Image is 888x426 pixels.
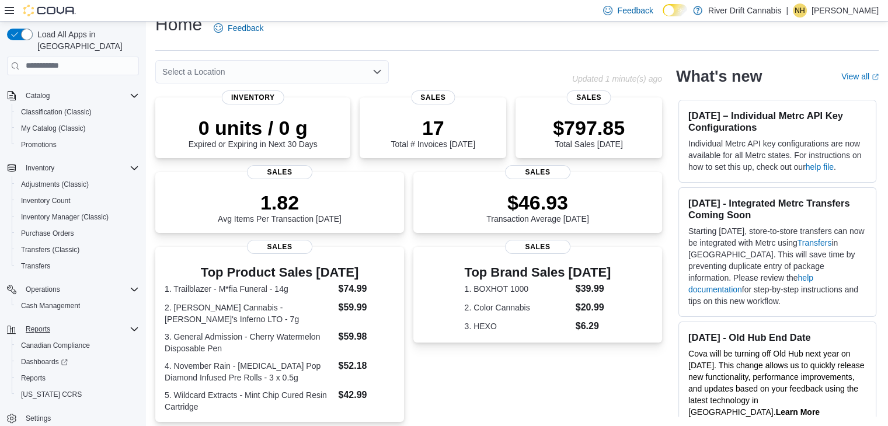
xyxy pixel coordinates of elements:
[16,138,139,152] span: Promotions
[465,302,571,313] dt: 2. Color Cannabis
[16,371,50,385] a: Reports
[663,4,687,16] input: Dark Mode
[576,301,611,315] dd: $20.99
[775,407,819,417] strong: Learn More
[688,110,866,133] h3: [DATE] – Individual Metrc API Key Configurations
[165,283,333,295] dt: 1. Trailblazer - M*fia Funeral - 14g
[189,116,318,139] p: 0 units / 0 g
[708,4,781,18] p: River Drift Cannabis
[411,90,455,104] span: Sales
[21,229,74,238] span: Purchase Orders
[21,245,79,254] span: Transfers (Classic)
[486,191,589,214] p: $46.93
[16,243,84,257] a: Transfers (Classic)
[338,388,394,402] dd: $42.99
[165,331,333,354] dt: 3. General Admission - Cherry Watermelon Disposable Pen
[16,259,55,273] a: Transfers
[505,165,570,179] span: Sales
[21,322,55,336] button: Reports
[21,411,55,425] a: Settings
[33,29,139,52] span: Load All Apps in [GEOGRAPHIC_DATA]
[12,242,144,258] button: Transfers (Classic)
[16,121,139,135] span: My Catalog (Classic)
[21,322,139,336] span: Reports
[572,74,662,83] p: Updated 1 minute(s) ago
[16,210,139,224] span: Inventory Manager (Classic)
[16,259,139,273] span: Transfers
[21,89,54,103] button: Catalog
[688,197,866,221] h3: [DATE] - Integrated Metrc Transfers Coming Soon
[189,116,318,149] div: Expired or Expiring in Next 30 Days
[338,359,394,373] dd: $52.18
[16,105,139,119] span: Classification (Classic)
[688,331,866,343] h3: [DATE] - Old Hub End Date
[26,285,60,294] span: Operations
[26,91,50,100] span: Catalog
[155,13,202,36] h1: Home
[12,298,144,314] button: Cash Management
[576,282,611,296] dd: $39.99
[793,4,807,18] div: Nicole Hurley
[26,163,54,173] span: Inventory
[228,22,263,34] span: Feedback
[21,341,90,350] span: Canadian Compliance
[12,386,144,403] button: [US_STATE] CCRS
[12,370,144,386] button: Reports
[16,194,139,208] span: Inventory Count
[165,389,333,413] dt: 5. Wildcard Extracts - Mint Chip Cured Resin Cartridge
[23,5,76,16] img: Cova
[2,160,144,176] button: Inventory
[16,194,75,208] a: Inventory Count
[16,226,139,240] span: Purchase Orders
[465,266,611,280] h3: Top Brand Sales [DATE]
[21,212,109,222] span: Inventory Manager (Classic)
[21,301,80,310] span: Cash Management
[21,180,89,189] span: Adjustments (Classic)
[16,243,139,257] span: Transfers (Classic)
[576,319,611,333] dd: $6.29
[338,301,394,315] dd: $59.99
[841,72,879,81] a: View allExternal link
[486,191,589,224] div: Transaction Average [DATE]
[16,177,93,191] a: Adjustments (Classic)
[12,354,144,370] a: Dashboards
[12,120,144,137] button: My Catalog (Classic)
[16,226,79,240] a: Purchase Orders
[688,138,866,173] p: Individual Metrc API key configurations are now available for all Metrc states. For instructions ...
[391,116,475,139] p: 17
[2,281,144,298] button: Operations
[26,324,50,334] span: Reports
[505,240,570,254] span: Sales
[338,330,394,344] dd: $59.98
[688,225,866,307] p: Starting [DATE], store-to-store transfers can now be integrated with Metrc using in [GEOGRAPHIC_D...
[16,387,86,401] a: [US_STATE] CCRS
[567,90,611,104] span: Sales
[21,89,139,103] span: Catalog
[16,387,139,401] span: Washington CCRS
[21,357,68,366] span: Dashboards
[553,116,625,139] p: $797.85
[872,74,879,81] svg: External link
[247,240,312,254] span: Sales
[21,282,139,296] span: Operations
[465,283,571,295] dt: 1. BOXHOT 1000
[12,258,144,274] button: Transfers
[247,165,312,179] span: Sales
[12,225,144,242] button: Purchase Orders
[16,138,61,152] a: Promotions
[21,107,92,117] span: Classification (Classic)
[465,320,571,332] dt: 3. HEXO
[676,67,762,86] h2: What's new
[165,302,333,325] dt: 2. [PERSON_NAME] Cannabis - [PERSON_NAME]'s Inferno LTO - 7g
[12,209,144,225] button: Inventory Manager (Classic)
[21,196,71,205] span: Inventory Count
[806,162,834,172] a: help file
[21,373,46,383] span: Reports
[553,116,625,149] div: Total Sales [DATE]
[21,124,86,133] span: My Catalog (Classic)
[21,261,50,271] span: Transfers
[16,121,90,135] a: My Catalog (Classic)
[26,414,51,423] span: Settings
[218,191,342,224] div: Avg Items Per Transaction [DATE]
